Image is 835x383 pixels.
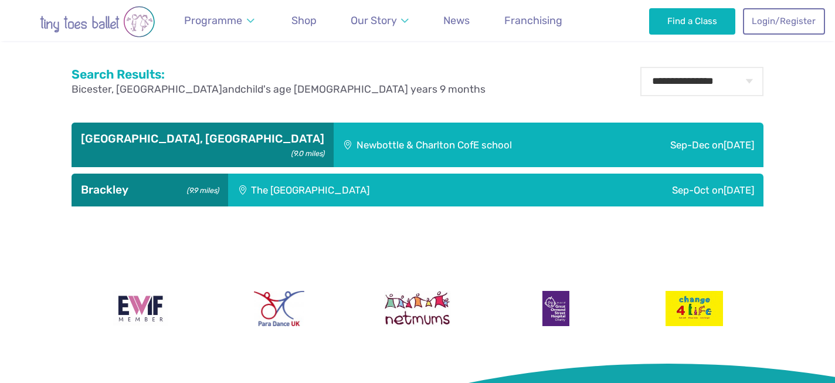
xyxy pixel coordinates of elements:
[183,183,219,195] small: (9.9 miles)
[334,123,612,168] div: Newbottle & Charlton CofE school
[287,146,324,158] small: (9.0 miles)
[549,174,763,206] div: Sep-Oct on
[113,291,169,326] img: Encouraging Women Into Franchising
[291,14,317,26] span: Shop
[612,123,763,168] div: Sep-Dec on
[443,14,470,26] span: News
[743,8,825,34] a: Login/Register
[499,8,568,34] a: Franchising
[649,8,735,34] a: Find a Class
[504,14,562,26] span: Franchising
[179,8,260,34] a: Programme
[345,8,415,34] a: Our Story
[72,82,486,97] p: and
[81,183,219,197] h3: Brackley
[228,174,549,206] div: The [GEOGRAPHIC_DATA]
[72,67,486,82] h2: Search Results:
[72,83,222,95] span: Bicester, [GEOGRAPHIC_DATA]
[286,8,322,34] a: Shop
[351,14,397,26] span: Our Story
[254,291,304,326] img: Para Dance UK
[724,139,754,151] span: [DATE]
[15,6,179,38] img: tiny toes ballet
[724,184,754,196] span: [DATE]
[184,14,242,26] span: Programme
[438,8,475,34] a: News
[240,83,486,95] span: child's age [DEMOGRAPHIC_DATA] years 9 months
[81,132,324,146] h3: [GEOGRAPHIC_DATA], [GEOGRAPHIC_DATA]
